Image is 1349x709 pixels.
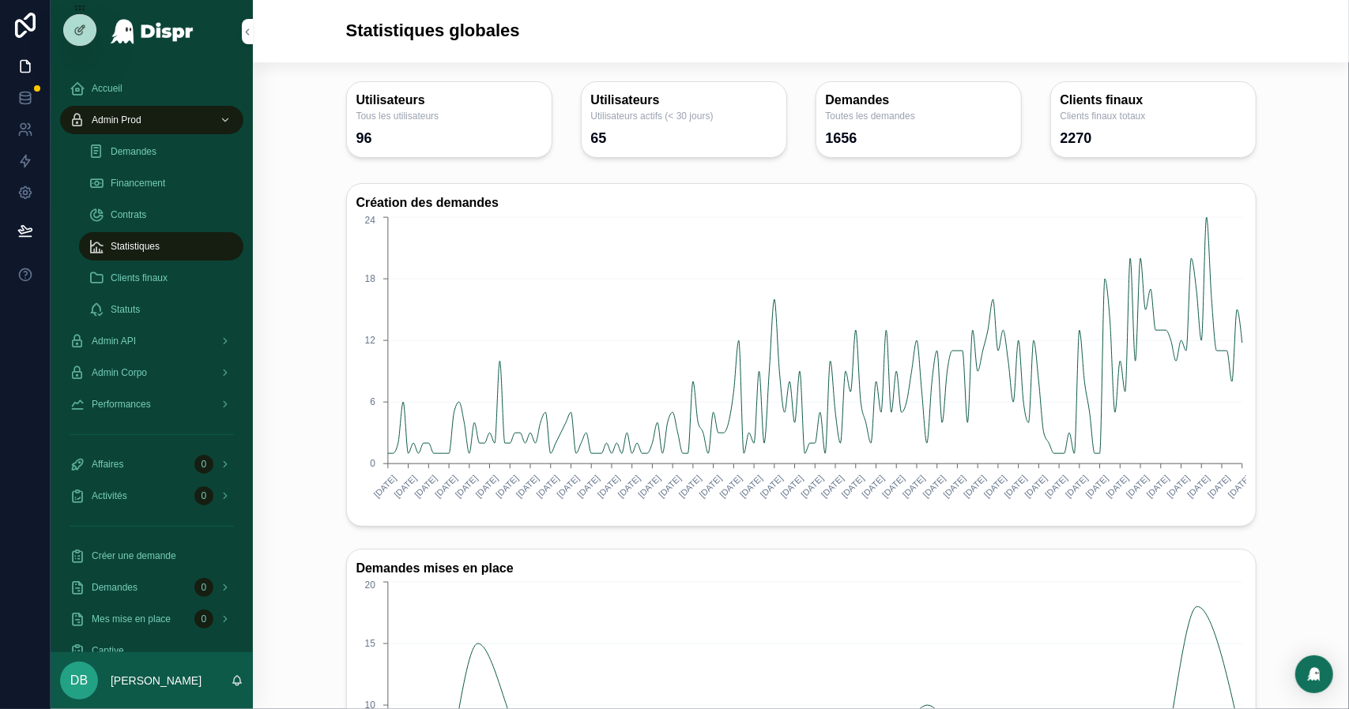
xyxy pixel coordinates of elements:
[92,550,176,562] span: Créer une demande
[371,473,398,499] text: [DATE]
[900,473,926,499] text: [DATE]
[799,473,825,499] text: [DATE]
[364,335,375,346] tspan: 12
[79,295,243,324] a: Statuts
[819,473,845,499] text: [DATE]
[111,272,168,284] span: Clients finaux
[392,473,418,499] text: [DATE]
[555,473,581,499] text: [DATE]
[92,398,151,411] span: Performances
[1144,473,1170,499] text: [DATE]
[778,473,805,499] text: [DATE]
[92,366,147,379] span: Admin Corpo
[1061,110,1246,122] span: Clients finaux totaux
[1165,473,1191,499] text: [DATE]
[575,473,601,499] text: [DATE]
[738,473,764,499] text: [DATE]
[962,473,988,499] text: [DATE]
[111,177,165,189] span: Financement
[514,473,540,499] text: [DATE]
[676,473,703,499] text: [DATE]
[194,610,213,628] div: 0
[595,473,621,499] text: [DATE]
[413,473,439,499] text: [DATE]
[941,473,967,499] text: [DATE]
[79,201,243,229] a: Contrats
[356,129,372,148] div: 96
[1206,473,1232,499] text: [DATE]
[51,63,253,652] div: scrollable content
[370,396,375,407] tspan: 6
[364,639,375,650] tspan: 15
[111,208,146,221] span: Contrats
[79,264,243,292] a: Clients finaux
[60,605,243,633] a: Mes mise en place0
[473,473,499,499] text: [DATE]
[370,458,375,469] tspan: 0
[839,473,865,499] text: [DATE]
[356,193,1246,213] h3: Création des demandes
[60,636,243,665] a: Captive
[364,215,375,226] tspan: 24
[92,82,122,95] span: Accueil
[758,473,784,499] text: [DATE]
[111,673,202,688] p: [PERSON_NAME]
[591,110,777,122] span: Utilisateurs actifs (< 30 jours)
[79,169,243,197] a: Financement
[92,335,136,347] span: Admin API
[494,473,520,499] text: [DATE]
[356,213,1246,516] div: chart
[826,110,1012,122] span: Toutes les demandes
[1023,473,1049,499] text: [DATE]
[70,671,88,690] span: DB
[346,19,520,43] h1: Statistiques globales
[60,106,243,134] a: Admin Prod
[60,542,243,570] a: Créer une demande
[697,473,723,499] text: [DATE]
[60,450,243,478] a: Affaires0
[60,74,243,103] a: Accueil
[364,273,375,284] tspan: 18
[826,129,857,148] div: 1656
[453,473,479,499] text: [DATE]
[110,19,194,44] img: App logo
[79,232,243,261] a: Statistiques
[1083,473,1110,499] text: [DATE]
[591,129,607,148] div: 65
[1295,655,1333,693] div: Open Intercom Messenger
[60,358,243,387] a: Admin Corpo
[356,559,1246,579] h3: Demandes mises en place
[982,473,1008,499] text: [DATE]
[356,92,542,110] h3: Utilisateurs
[92,458,123,471] span: Affaires
[1125,473,1151,499] text: [DATE]
[111,240,160,253] span: Statistiques
[636,473,662,499] text: [DATE]
[111,145,156,158] span: Demandes
[92,581,138,594] span: Demandes
[60,482,243,510] a: Activités0
[194,578,213,597] div: 0
[92,114,141,126] span: Admin Prod
[657,473,683,499] text: [DATE]
[79,137,243,166] a: Demandes
[111,303,140,316] span: Statuts
[432,473,458,499] text: [DATE]
[880,473,906,499] text: [DATE]
[1061,129,1092,148] div: 2270
[921,473,947,499] text: [DATE]
[718,473,744,499] text: [DATE]
[364,580,375,591] tspan: 20
[92,490,127,502] span: Activités
[194,455,213,474] div: 0
[1061,92,1246,110] h3: Clients finaux
[1185,473,1211,499] text: [DATE]
[591,92,777,110] h3: Utilisateurs
[356,110,542,122] span: Tous les utilisateurs
[616,473,642,499] text: [DATE]
[1226,473,1252,499] text: [DATE]
[1043,473,1069,499] text: [DATE]
[534,473,560,499] text: [DATE]
[194,486,213,505] div: 0
[92,613,171,625] span: Mes mise en place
